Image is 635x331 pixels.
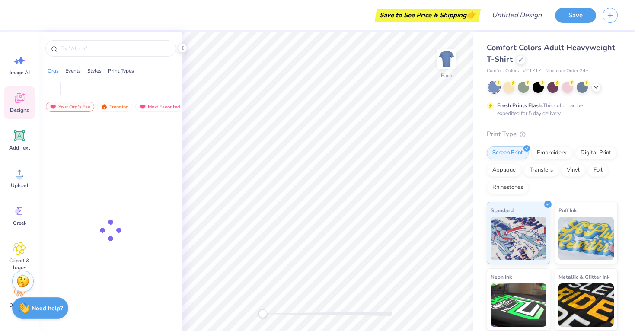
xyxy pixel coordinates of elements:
[65,67,81,75] div: Events
[10,69,30,76] span: Image AI
[60,44,170,53] input: Try "Alpha"
[5,257,34,271] span: Clipart & logos
[441,72,452,80] div: Back
[50,104,57,110] img: most_fav.gif
[139,104,146,110] img: most_fav.gif
[497,102,543,109] strong: Fresh Prints Flash:
[523,67,541,75] span: # C1717
[555,8,596,23] button: Save
[491,217,546,260] img: Standard
[438,50,455,67] img: Back
[487,129,618,139] div: Print Type
[558,217,614,260] img: Puff Ink
[531,146,572,159] div: Embroidery
[87,67,102,75] div: Styles
[466,10,476,20] span: 👉
[9,302,30,309] span: Decorate
[46,102,94,112] div: Your Org's Fav
[491,272,512,281] span: Neon Ink
[11,182,28,189] span: Upload
[13,220,26,226] span: Greek
[487,42,615,64] span: Comfort Colors Adult Heavyweight T-Shirt
[32,304,63,312] strong: Need help?
[546,67,589,75] span: Minimum Order: 24 +
[575,146,617,159] div: Digital Print
[558,206,577,215] span: Puff Ink
[97,102,133,112] div: Trending
[10,107,29,114] span: Designs
[487,181,529,194] div: Rhinestones
[487,67,519,75] span: Comfort Colors
[588,164,608,177] div: Foil
[558,272,609,281] span: Metallic & Glitter Ink
[48,67,59,75] div: Orgs
[524,164,558,177] div: Transfers
[491,283,546,327] img: Neon Ink
[497,102,603,117] div: This color can be expedited for 5 day delivery.
[487,164,521,177] div: Applique
[377,9,479,22] div: Save to See Price & Shipping
[491,206,514,215] span: Standard
[135,102,184,112] div: Most Favorited
[485,6,549,24] input: Untitled Design
[558,283,614,327] img: Metallic & Glitter Ink
[108,67,134,75] div: Print Types
[487,146,529,159] div: Screen Print
[561,164,585,177] div: Vinyl
[258,309,267,318] div: Accessibility label
[101,104,108,110] img: trending.gif
[9,144,30,151] span: Add Text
